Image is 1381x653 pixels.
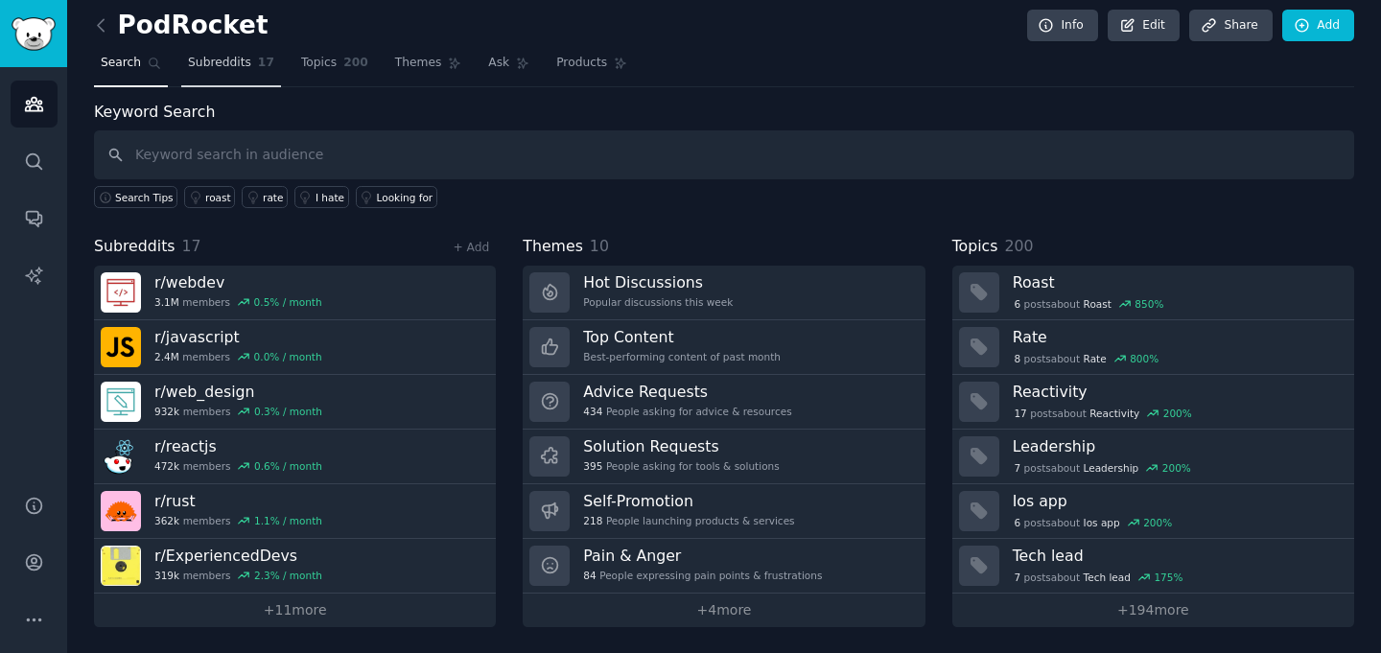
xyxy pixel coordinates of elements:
a: Tech lead7postsaboutTech lead175% [952,539,1354,594]
span: Roast [1084,297,1112,311]
a: Hot DiscussionsPopular discussions this week [523,266,925,320]
img: javascript [101,327,141,367]
a: Subreddits17 [181,48,281,87]
span: Ask [488,55,509,72]
a: Pain & Anger84People expressing pain points & frustrations [523,539,925,594]
span: Ios app [1084,516,1120,529]
div: rate [263,191,283,204]
a: Solution Requests395People asking for tools & solutions [523,430,925,484]
div: members [154,459,322,473]
div: 0.3 % / month [254,405,322,418]
div: 0.6 % / month [254,459,322,473]
div: People launching products & services [583,514,794,527]
div: post s about [1013,350,1160,367]
a: + Add [453,241,489,254]
span: 8 [1014,352,1020,365]
span: Reactivity [1089,407,1139,420]
a: Reactivity17postsaboutReactivity200% [952,375,1354,430]
div: members [154,514,322,527]
a: r/webdev3.1Mmembers0.5% / month [94,266,496,320]
h3: r/ webdev [154,272,322,292]
h3: Ios app [1013,491,1341,511]
span: Subreddits [188,55,251,72]
div: members [154,405,322,418]
h3: Top Content [583,327,781,347]
div: post s about [1013,295,1165,313]
span: 7 [1014,571,1020,584]
div: 200 % [1162,461,1191,475]
span: 932k [154,405,179,418]
span: 200 [1004,237,1033,255]
h3: Self-Promotion [583,491,794,511]
span: Rate [1084,352,1107,365]
span: 319k [154,569,179,582]
a: r/javascript2.4Mmembers0.0% / month [94,320,496,375]
div: 200 % [1163,407,1192,420]
img: GummySearch logo [12,17,56,51]
div: 850 % [1135,297,1163,311]
div: post s about [1013,459,1193,477]
div: post s about [1013,514,1174,531]
a: Add [1282,10,1354,42]
h3: Hot Discussions [583,272,733,292]
h3: Reactivity [1013,382,1341,402]
span: 218 [583,514,602,527]
h3: Roast [1013,272,1341,292]
a: Advice Requests434People asking for advice & resources [523,375,925,430]
div: 175 % [1154,571,1182,584]
div: 200 % [1143,516,1172,529]
span: Leadership [1084,461,1139,475]
a: +11more [94,594,496,627]
img: reactjs [101,436,141,477]
a: Info [1027,10,1098,42]
span: Search Tips [115,191,174,204]
span: Topics [301,55,337,72]
a: Rate8postsaboutRate800% [952,320,1354,375]
button: Search Tips [94,186,177,208]
h3: Leadership [1013,436,1341,456]
span: 7 [1014,461,1020,475]
h2: PodRocket [94,11,268,41]
h3: r/ reactjs [154,436,322,456]
span: Tech lead [1084,571,1131,584]
div: members [154,295,322,309]
a: I hate [294,186,349,208]
span: 362k [154,514,179,527]
h3: Rate [1013,327,1341,347]
div: 0.5 % / month [254,295,322,309]
div: People expressing pain points & frustrations [583,569,822,582]
div: 800 % [1130,352,1159,365]
span: 17 [258,55,274,72]
span: Subreddits [94,235,176,259]
span: 6 [1014,516,1020,529]
span: 6 [1014,297,1020,311]
span: 3.1M [154,295,179,309]
span: 200 [343,55,368,72]
a: r/ExperiencedDevs319kmembers2.3% / month [94,539,496,594]
a: Share [1189,10,1272,42]
img: ExperiencedDevs [101,546,141,586]
a: Products [550,48,634,87]
a: r/web_design932kmembers0.3% / month [94,375,496,430]
a: +4more [523,594,925,627]
div: People asking for advice & resources [583,405,791,418]
a: Ask [481,48,536,87]
h3: r/ rust [154,491,322,511]
span: 10 [590,237,609,255]
span: 2.4M [154,350,179,363]
div: Best-performing content of past month [583,350,781,363]
span: Search [101,55,141,72]
a: rate [242,186,288,208]
span: 472k [154,459,179,473]
a: r/rust362kmembers1.1% / month [94,484,496,539]
span: 434 [583,405,602,418]
h3: r/ ExperiencedDevs [154,546,322,566]
h3: Solution Requests [583,436,779,456]
span: Themes [523,235,583,259]
a: Top ContentBest-performing content of past month [523,320,925,375]
a: Looking for [356,186,437,208]
h3: r/ web_design [154,382,322,402]
div: I hate [316,191,344,204]
span: 84 [583,569,596,582]
a: +194more [952,594,1354,627]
